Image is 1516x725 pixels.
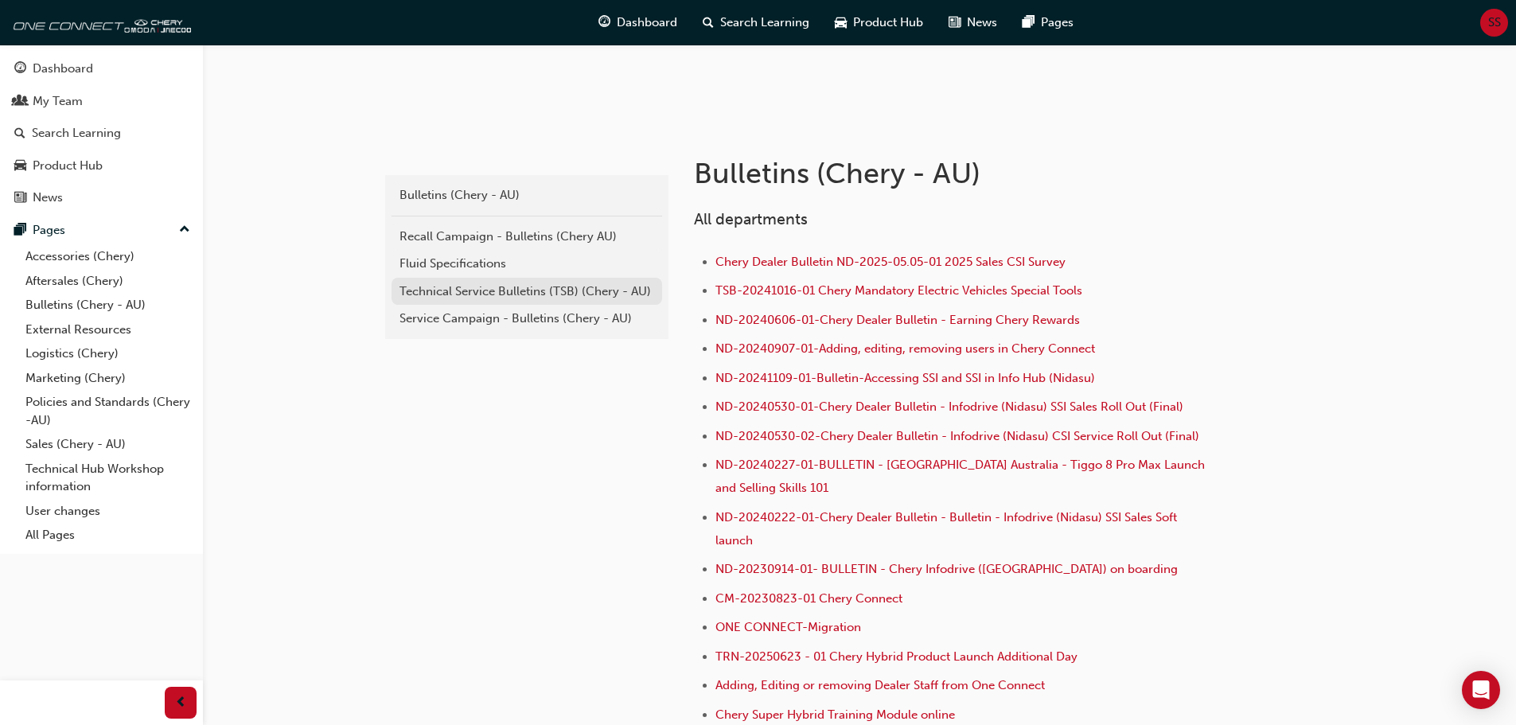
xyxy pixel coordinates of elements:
div: Search Learning [32,124,121,142]
div: My Team [33,92,83,111]
span: All departments [694,210,808,228]
a: Recall Campaign - Bulletins (Chery AU) [392,223,662,251]
div: Service Campaign - Bulletins (Chery - AU) [399,310,654,328]
span: car-icon [14,159,26,173]
div: Pages [33,221,65,240]
a: Technical Hub Workshop information [19,457,197,499]
span: Pages [1041,14,1074,32]
span: guage-icon [598,13,610,33]
span: news-icon [14,191,26,205]
a: ONE CONNECT-Migration [715,620,861,634]
a: TRN-20250623 - 01 Chery Hybrid Product Launch Additional Day [715,649,1078,664]
a: User changes [19,499,197,524]
a: All Pages [19,523,197,548]
a: ND-20240907-01-Adding, editing, removing users in Chery Connect [715,341,1095,356]
a: External Resources [19,318,197,342]
span: SS [1488,14,1501,32]
a: ND-20240222-01-Chery Dealer Bulletin - Bulletin - Infodrive (Nidasu) SSI Sales Soft launch [715,510,1180,548]
a: Product Hub [6,151,197,181]
a: Fluid Specifications [392,250,662,278]
a: news-iconNews [936,6,1010,39]
div: News [33,189,63,207]
a: Marketing (Chery) [19,366,197,391]
button: SS [1480,9,1508,37]
a: ND-20241109-01-Bulletin-Accessing SSI and SSI in Info Hub (Nidasu) [715,371,1095,385]
a: Policies and Standards (Chery -AU) [19,390,197,432]
div: Technical Service Bulletins (TSB) (Chery - AU) [399,283,654,301]
span: search-icon [14,127,25,141]
a: ND-20240227-01-BULLETIN - [GEOGRAPHIC_DATA] Australia - Tiggo 8 Pro Max Launch and Selling Skills... [715,458,1208,495]
a: pages-iconPages [1010,6,1086,39]
a: Accessories (Chery) [19,244,197,269]
a: Bulletins (Chery - AU) [19,293,197,318]
a: Chery Super Hybrid Training Module online [715,707,955,722]
h1: Bulletins (Chery - AU) [694,156,1216,191]
a: ND-20240530-01-Chery Dealer Bulletin - Infodrive (Nidasu) SSI Sales Roll Out (Final) [715,400,1183,414]
a: guage-iconDashboard [586,6,690,39]
a: Dashboard [6,54,197,84]
a: Aftersales (Chery) [19,269,197,294]
span: News [967,14,997,32]
a: Adding, Editing or removing Dealer Staff from One Connect [715,678,1045,692]
a: ND-20230914-01- BULLETIN - Chery Infodrive ([GEOGRAPHIC_DATA]) on boarding [715,562,1178,576]
button: Pages [6,216,197,245]
span: up-icon [179,220,190,240]
a: search-iconSearch Learning [690,6,822,39]
span: car-icon [835,13,847,33]
span: Search Learning [720,14,809,32]
a: Chery Dealer Bulletin ND-2025-05.05-01 2025 Sales CSI Survey [715,255,1066,269]
span: Dashboard [617,14,677,32]
div: Dashboard [33,60,93,78]
span: Product Hub [853,14,923,32]
span: pages-icon [14,224,26,238]
div: Fluid Specifications [399,255,654,273]
span: search-icon [703,13,714,33]
div: Product Hub [33,157,103,175]
a: My Team [6,87,197,116]
div: Open Intercom Messenger [1462,671,1500,709]
a: Logistics (Chery) [19,341,197,366]
a: TSB-20241016-01 Chery Mandatory Electric Vehicles Special Tools [715,283,1082,298]
a: car-iconProduct Hub [822,6,936,39]
a: CM-20230823-01 Chery Connect [715,591,902,606]
div: Recall Campaign - Bulletins (Chery AU) [399,228,654,246]
button: DashboardMy TeamSearch LearningProduct HubNews [6,51,197,216]
span: pages-icon [1023,13,1035,33]
span: guage-icon [14,62,26,76]
a: Technical Service Bulletins (TSB) (Chery - AU) [392,278,662,306]
div: Bulletins (Chery - AU) [399,186,654,205]
a: Search Learning [6,119,197,148]
a: ND-20240530-02-Chery Dealer Bulletin - Infodrive (Nidasu) CSI Service Roll Out (Final) [715,429,1199,443]
a: ND-20240606-01-Chery Dealer Bulletin - Earning Chery Rewards [715,313,1080,327]
span: prev-icon [175,693,187,713]
a: Service Campaign - Bulletins (Chery - AU) [392,305,662,333]
a: Sales (Chery - AU) [19,432,197,457]
span: people-icon [14,95,26,109]
a: News [6,183,197,212]
a: Bulletins (Chery - AU) [392,181,662,209]
img: oneconnect [8,6,191,38]
span: news-icon [949,13,961,33]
